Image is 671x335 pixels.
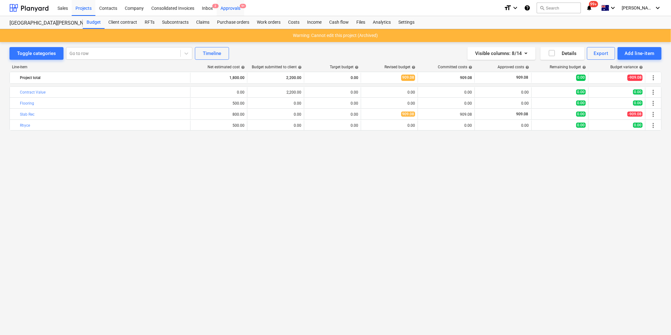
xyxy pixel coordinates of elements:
[467,65,472,69] span: help
[581,65,586,69] span: help
[589,1,598,7] span: 99+
[477,123,529,128] div: 0.00
[212,4,219,8] span: 2
[369,16,395,29] div: Analytics
[420,112,472,117] div: 909.08
[250,112,301,117] div: 0.00
[17,49,56,58] div: Toggle categories
[650,111,657,118] span: More actions
[475,49,528,58] div: Visible columns : 8/14
[633,123,643,128] span: 0.00
[395,16,418,29] a: Settings
[548,49,577,58] div: Details
[610,65,643,69] div: Budget variance
[468,47,535,60] button: Visible columns:8/14
[364,123,415,128] div: 0.00
[208,65,245,69] div: Net estimated cost
[193,101,245,106] div: 500.00
[213,16,253,29] div: Purchase orders
[498,65,529,69] div: Approved costs
[307,73,358,83] div: 0.00
[650,74,657,82] span: More actions
[420,73,472,83] div: 909.08
[420,90,472,94] div: 0.00
[516,112,529,116] span: 909.08
[325,16,353,29] div: Cash flow
[20,112,34,117] a: Slab Rec
[537,3,581,13] button: Search
[240,65,245,69] span: help
[586,4,592,12] i: notifications
[303,16,325,29] a: Income
[524,65,529,69] span: help
[20,101,34,106] a: Flooring
[576,123,586,128] span: 0.00
[252,65,302,69] div: Budget submitted to client
[364,101,415,106] div: 0.00
[477,101,529,106] div: 0.00
[193,112,245,117] div: 800.00
[410,65,415,69] span: help
[625,49,655,58] div: Add line-item
[511,4,519,12] i: keyboard_arrow_down
[576,100,586,106] span: 0.00
[9,47,63,60] button: Toggle categories
[354,65,359,69] span: help
[550,65,586,69] div: Remaining budget
[576,89,586,94] span: 0.00
[587,47,615,60] button: Export
[524,4,530,12] i: Knowledge base
[540,5,545,10] span: search
[638,65,643,69] span: help
[401,112,415,117] span: 909.08
[253,16,284,29] a: Work orders
[516,75,529,80] span: 909.08
[20,123,30,128] a: Rhyce
[639,305,671,335] iframe: Chat Widget
[353,16,369,29] a: Files
[250,123,301,128] div: 0.00
[307,101,358,106] div: 0.00
[504,4,511,12] i: format_size
[297,65,302,69] span: help
[618,47,662,60] button: Add line-item
[477,90,529,94] div: 0.00
[284,16,303,29] a: Costs
[141,16,158,29] a: RFTs
[195,47,229,60] button: Timeline
[307,123,358,128] div: 0.00
[193,90,245,94] div: 0.00
[250,73,301,83] div: 2,200.00
[307,90,358,94] div: 0.00
[158,16,192,29] a: Subcontracts
[576,75,586,81] span: 0.00
[250,101,301,106] div: 0.00
[330,65,359,69] div: Target budget
[364,90,415,94] div: 0.00
[633,100,643,106] span: 0.00
[633,89,643,94] span: 0.00
[609,4,617,12] i: keyboard_arrow_down
[307,112,358,117] div: 0.00
[650,88,657,96] span: More actions
[627,112,643,117] span: -909.08
[654,4,662,12] i: keyboard_arrow_down
[192,16,213,29] a: Claims
[420,123,472,128] div: 0.00
[203,49,221,58] div: Timeline
[594,49,608,58] div: Export
[105,16,141,29] div: Client contract
[401,75,415,81] span: 909.08
[293,32,378,39] p: Warning: Cannot edit this project (Archived)
[83,16,105,29] a: Budget
[9,20,75,27] div: [GEOGRAPHIC_DATA][PERSON_NAME] ([GEOGRAPHIC_DATA] Direct Works Unit 41)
